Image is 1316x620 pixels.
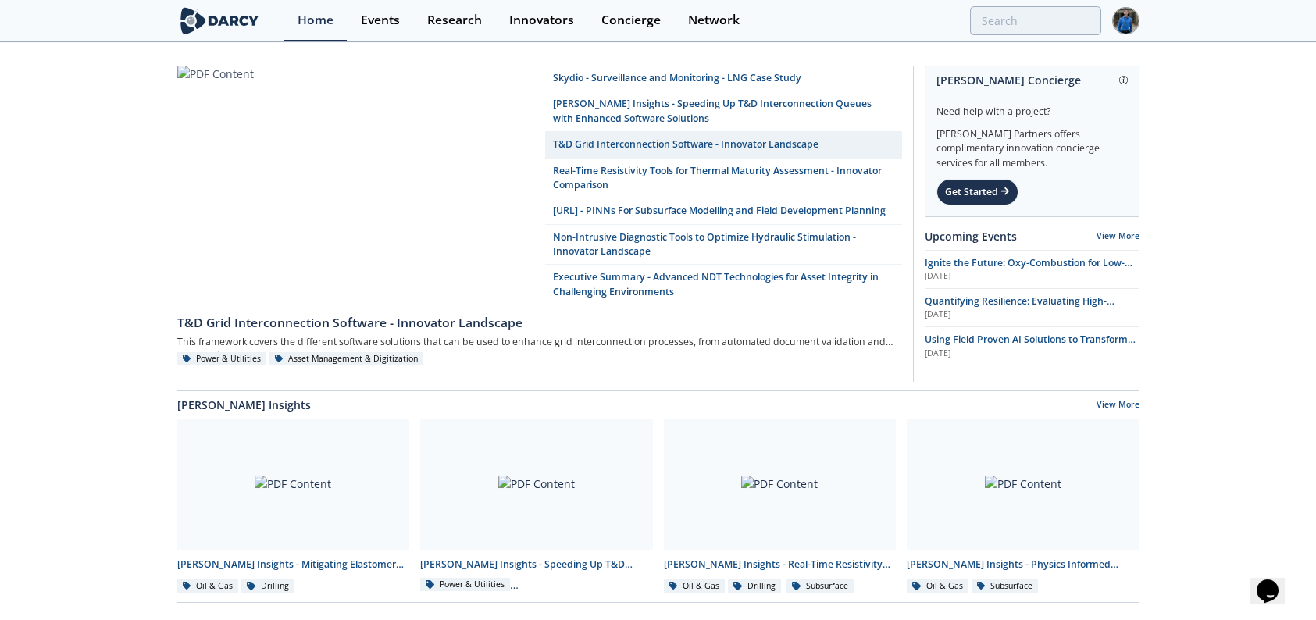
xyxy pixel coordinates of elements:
[1250,558,1300,604] iframe: chat widget
[1097,230,1139,241] a: View More
[298,14,333,27] div: Home
[925,333,1136,360] span: Using Field Proven AI Solutions to Transform Safety Programs
[658,419,902,594] a: PDF Content [PERSON_NAME] Insights - Real-Time Resistivity Tools for Thermal Maturity Assessment ...
[545,159,902,199] a: Real-Time Resistivity Tools for Thermal Maturity Assessment - Innovator Comparison
[907,558,1139,572] div: [PERSON_NAME] Insights - Physics Informed Neural Networks to Accelerate Subsurface Scenario Analysis
[177,332,902,351] div: This framework covers the different software solutions that can be used to enhance grid interconn...
[601,14,661,27] div: Concierge
[901,419,1145,594] a: PDF Content [PERSON_NAME] Insights - Physics Informed Neural Networks to Accelerate Subsurface Sc...
[925,294,1139,321] a: Quantifying Resilience: Evaluating High-Impact, Low-Frequency (HILF) Events [DATE]
[925,256,1132,283] span: Ignite the Future: Oxy-Combustion for Low-Carbon Power
[925,228,1017,244] a: Upcoming Events
[936,119,1128,170] div: [PERSON_NAME] Partners offers complimentary innovation concierge services for all members.
[545,132,902,158] a: T&D Grid Interconnection Software - Innovator Landscape
[936,179,1018,205] div: Get Started
[545,91,902,132] a: [PERSON_NAME] Insights - Speeding Up T&D Interconnection Queues with Enhanced Software Solutions
[415,419,658,594] a: PDF Content [PERSON_NAME] Insights - Speeding Up T&D Interconnection Queues with Enhanced Softwar...
[936,66,1128,94] div: [PERSON_NAME] Concierge
[177,7,262,34] img: logo-wide.svg
[427,14,482,27] div: Research
[728,579,781,593] div: Drilling
[545,265,902,305] a: Executive Summary - Advanced NDT Technologies for Asset Integrity in Challenging Environments
[907,579,968,593] div: Oil & Gas
[177,397,311,413] a: [PERSON_NAME] Insights
[970,6,1101,35] input: Advanced Search
[509,14,574,27] div: Innovators
[972,579,1039,593] div: Subsurface
[177,579,239,593] div: Oil & Gas
[664,579,726,593] div: Oil & Gas
[545,225,902,265] a: Non-Intrusive Diagnostic Tools to Optimize Hydraulic Stimulation - Innovator Landscape
[688,14,740,27] div: Network
[1119,76,1128,84] img: information.svg
[925,333,1139,359] a: Using Field Proven AI Solutions to Transform Safety Programs [DATE]
[545,66,902,91] a: Skydio - Surveillance and Monitoring - LNG Case Study
[420,578,510,592] div: Power & Utilities
[925,256,1139,283] a: Ignite the Future: Oxy-Combustion for Low-Carbon Power [DATE]
[177,352,267,366] div: Power & Utilities
[177,314,902,333] div: T&D Grid Interconnection Software - Innovator Landscape
[269,352,424,366] div: Asset Management & Digitization
[936,94,1128,119] div: Need help with a project?
[172,419,415,594] a: PDF Content [PERSON_NAME] Insights - Mitigating Elastomer Swelling Issue in Downhole Drilling Mud...
[361,14,400,27] div: Events
[545,198,902,224] a: [URL] - PINNs For Subsurface Modelling and Field Development Planning
[177,305,902,332] a: T&D Grid Interconnection Software - Innovator Landscape
[925,347,1139,360] div: [DATE]
[925,308,1139,321] div: [DATE]
[1097,399,1139,413] a: View More
[925,270,1139,283] div: [DATE]
[786,579,854,593] div: Subsurface
[241,579,294,593] div: Drilling
[664,558,897,572] div: [PERSON_NAME] Insights - Real-Time Resistivity Tools for Thermal Maturity Assessment in Unconvent...
[925,294,1114,322] span: Quantifying Resilience: Evaluating High-Impact, Low-Frequency (HILF) Events
[1112,7,1139,34] img: Profile
[420,558,653,572] div: [PERSON_NAME] Insights - Speeding Up T&D Interconnection Queues with Enhanced Software Solutions
[177,558,410,572] div: [PERSON_NAME] Insights - Mitigating Elastomer Swelling Issue in Downhole Drilling Mud Motors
